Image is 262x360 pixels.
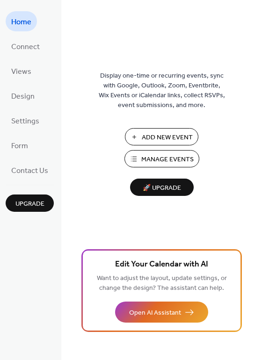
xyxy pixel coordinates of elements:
[6,11,37,31] a: Home
[6,86,40,106] a: Design
[129,308,181,318] span: Open AI Assistant
[115,258,208,271] span: Edit Your Calendar with AI
[125,128,198,145] button: Add New Event
[11,164,48,178] span: Contact Us
[6,36,45,56] a: Connect
[6,110,45,130] a: Settings
[136,182,188,194] span: 🚀 Upgrade
[6,61,37,81] a: Views
[11,15,31,29] span: Home
[6,194,54,212] button: Upgrade
[11,114,39,129] span: Settings
[15,199,44,209] span: Upgrade
[115,302,208,323] button: Open AI Assistant
[11,89,35,104] span: Design
[124,150,199,167] button: Manage Events
[11,65,31,79] span: Views
[130,179,194,196] button: 🚀 Upgrade
[97,272,227,295] span: Want to adjust the layout, update settings, or change the design? The assistant can help.
[11,40,40,54] span: Connect
[6,160,54,180] a: Contact Us
[99,71,225,110] span: Display one-time or recurring events, sync with Google, Outlook, Zoom, Eventbrite, Wix Events or ...
[11,139,28,153] span: Form
[142,133,193,143] span: Add New Event
[6,135,34,155] a: Form
[141,155,194,165] span: Manage Events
